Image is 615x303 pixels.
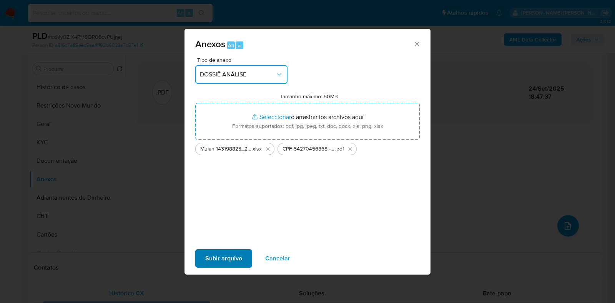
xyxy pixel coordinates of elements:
[195,37,225,51] span: Anexos
[238,42,241,49] span: a
[197,57,289,63] span: Tipo de anexo
[280,93,338,100] label: Tamanho máximo: 50MB
[413,40,420,47] button: Cerrar
[195,65,288,84] button: DOSSIÊ ANÁLISE
[200,145,251,153] span: Mulan 143198823_2025_09_24_08_45_04
[195,140,420,155] ul: Archivos seleccionados
[283,145,335,153] span: CPF 54270456868 - [PERSON_NAME]
[228,42,234,49] span: Alt
[205,250,242,267] span: Subir arquivo
[200,71,275,78] span: DOSSIÊ ANÁLISE
[265,250,290,267] span: Cancelar
[263,144,273,154] button: Eliminar Mulan 143198823_2025_09_24_08_45_04.xlsx
[195,249,252,268] button: Subir arquivo
[255,249,300,268] button: Cancelar
[251,145,262,153] span: .xlsx
[335,145,344,153] span: .pdf
[346,144,355,154] button: Eliminar CPF 54270456868 - JOAO TOYAMA.pdf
